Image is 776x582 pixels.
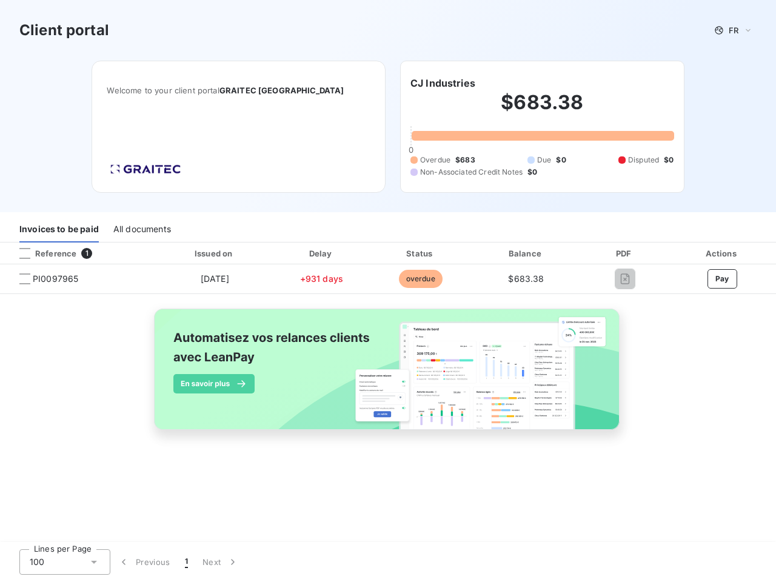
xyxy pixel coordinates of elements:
[584,247,666,259] div: PDF
[10,248,76,259] div: Reference
[473,247,578,259] div: Balance
[420,155,450,166] span: Overdue
[556,155,566,166] span: $0
[372,247,469,259] div: Status
[107,85,370,95] span: Welcome to your client portal
[410,90,674,127] h2: $683.38
[19,19,109,41] h3: Client portal
[30,556,44,568] span: 100
[275,247,367,259] div: Delay
[420,167,523,178] span: Non-Associated Credit Notes
[219,85,344,95] span: GRAITEC [GEOGRAPHIC_DATA]
[628,155,659,166] span: Disputed
[300,273,343,284] span: +931 days
[729,25,738,35] span: FR
[81,248,92,259] span: 1
[707,269,737,289] button: Pay
[455,155,475,166] span: $683
[201,273,229,284] span: [DATE]
[410,76,475,90] h6: CJ Industries
[19,217,99,242] div: Invoices to be paid
[671,247,774,259] div: Actions
[178,549,195,575] button: 1
[110,549,178,575] button: Previous
[33,273,78,285] span: PI0097965
[527,167,537,178] span: $0
[664,155,674,166] span: $0
[508,273,544,284] span: $683.38
[159,247,270,259] div: Issued on
[107,161,184,178] img: Company logo
[143,301,633,450] img: banner
[195,549,246,575] button: Next
[399,270,443,288] span: overdue
[113,217,171,242] div: All documents
[409,145,413,155] span: 0
[185,556,188,568] span: 1
[537,155,551,166] span: Due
